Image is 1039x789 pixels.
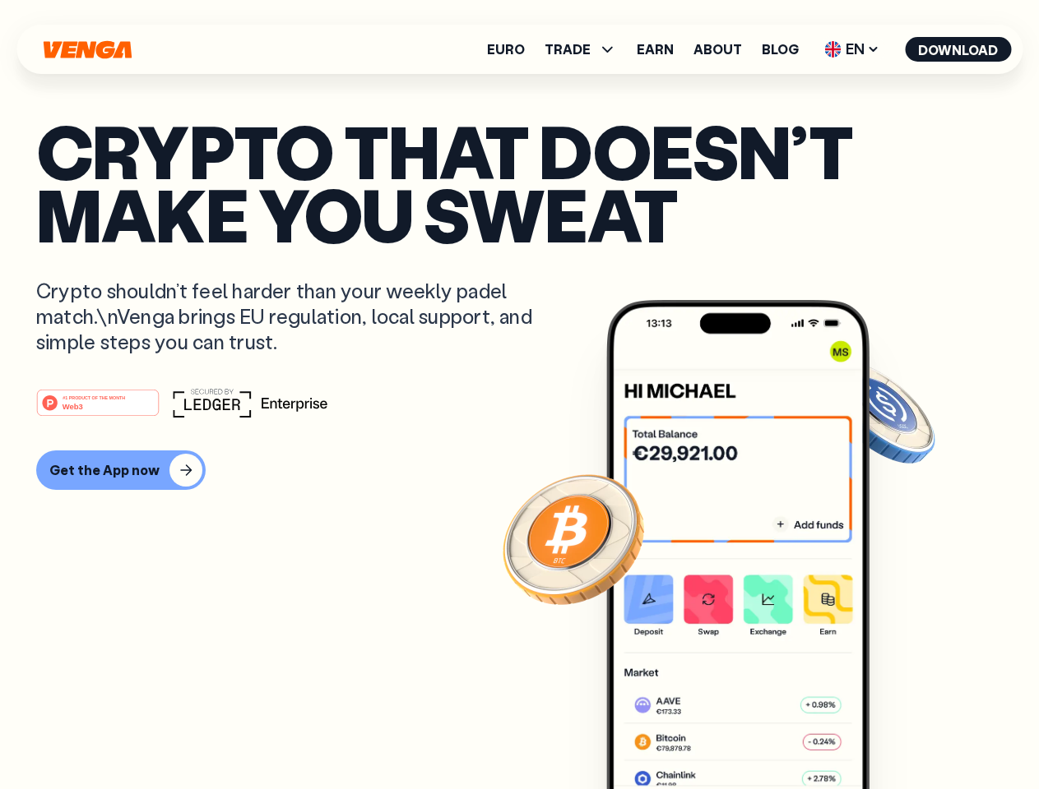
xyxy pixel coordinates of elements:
img: Bitcoin [499,464,647,612]
p: Crypto shouldn’t feel harder than your weekly padel match.\nVenga brings EU regulation, local sup... [36,278,556,355]
a: About [693,43,742,56]
p: Crypto that doesn’t make you sweat [36,119,1003,245]
button: Download [905,37,1011,62]
a: Blog [762,43,799,56]
img: flag-uk [824,41,841,58]
a: Earn [637,43,674,56]
span: EN [819,36,885,62]
a: Euro [487,43,525,56]
img: USDC coin [820,353,939,472]
div: Get the App now [49,462,160,478]
tspan: Web3 [63,401,83,410]
a: #1 PRODUCT OF THE MONTHWeb3 [36,399,160,420]
svg: Home [41,40,133,59]
span: TRADE [545,43,591,56]
span: TRADE [545,39,617,59]
button: Get the App now [36,450,206,490]
tspan: #1 PRODUCT OF THE MONTH [63,394,125,399]
a: Get the App now [36,450,1003,490]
